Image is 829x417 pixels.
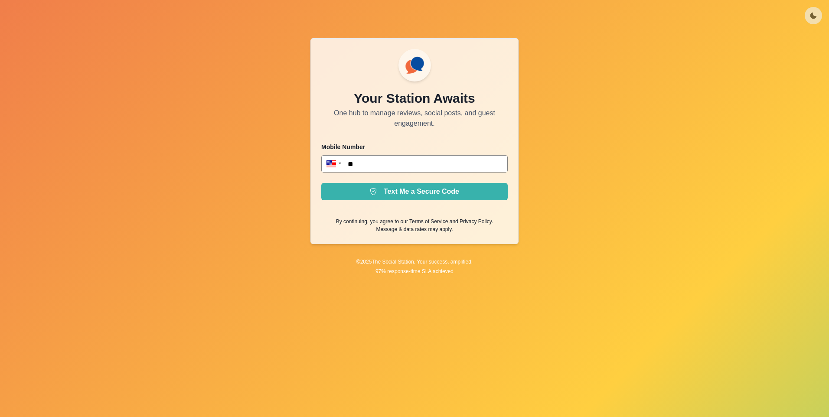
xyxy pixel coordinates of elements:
p: One hub to manage reviews, social posts, and guest engagement. [321,108,508,129]
p: Your Station Awaits [354,88,475,108]
p: Mobile Number [321,143,508,152]
div: United States: + 1 [321,155,344,173]
button: Text Me a Secure Code [321,183,508,200]
img: ssLogoSVG.f144a2481ffb055bcdd00c89108cbcb7.svg [402,52,428,78]
p: By continuing, you agree to our and . [336,218,493,225]
p: Message & data rates may apply. [376,225,453,233]
a: Privacy Policy [460,218,492,225]
button: Toggle Mode [805,7,822,24]
a: Terms of Service [409,218,448,225]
